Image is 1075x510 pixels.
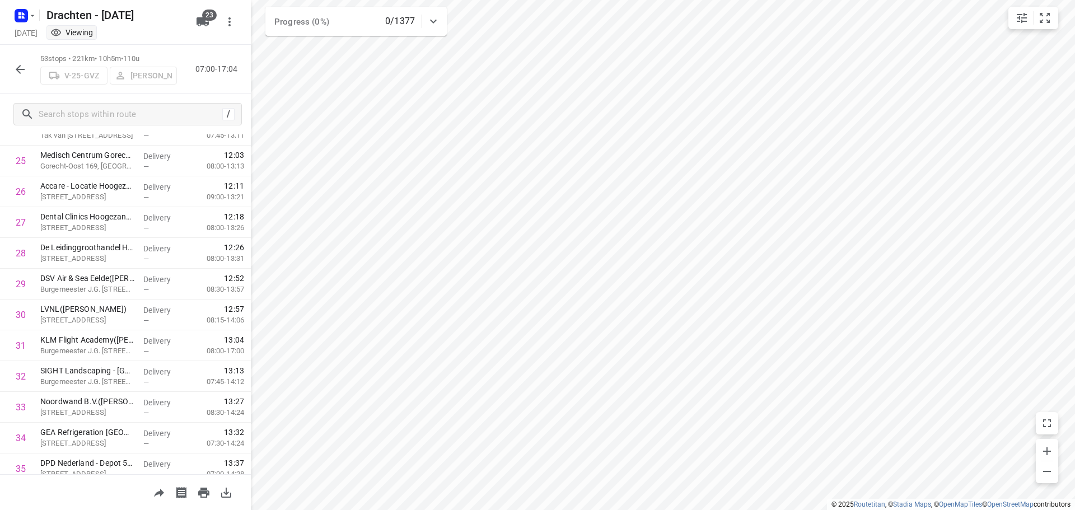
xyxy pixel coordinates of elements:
span: 13:37 [224,457,244,469]
div: Viewing [50,27,93,38]
p: SIGHT Landscaping - Eelde(Lourens Vels) [40,365,134,376]
p: 08:00-13:31 [189,253,244,264]
p: Delivery [143,243,185,254]
p: 07:45-14:12 [189,376,244,387]
p: 08:00-13:26 [189,222,244,233]
p: 07:30-14:24 [189,438,244,449]
span: — [143,378,149,386]
p: GEA Refrigeration [GEOGRAPHIC_DATA] N.V. Service Branch Noord-Oost - Tynaarlo([PERSON_NAME]/ [PER... [40,427,134,438]
span: — [143,193,149,202]
p: Delivery [143,212,185,223]
div: 29 [16,279,26,289]
p: Delivery [143,335,185,347]
p: 08:30-14:24 [189,407,244,418]
a: OpenStreetMap [987,500,1034,508]
p: 0/1377 [385,15,415,28]
p: 07:00-17:04 [195,63,242,75]
span: 12:11 [224,180,244,191]
p: 08:30-13:57 [189,284,244,295]
p: 09:00-13:21 [189,191,244,203]
p: 07:00-14:28 [189,469,244,480]
div: 30 [16,310,26,320]
span: 13:04 [224,334,244,345]
p: 07:45-13:11 [189,130,244,141]
p: Burgemeester J.G. [STREET_ADDRESS] [40,284,134,295]
div: 35 [16,464,26,474]
p: [STREET_ADDRESS] [40,315,134,326]
p: Delivery [143,181,185,193]
span: 23 [202,10,217,21]
p: Delivery [143,366,185,377]
div: 27 [16,217,26,228]
p: De Leidinggroothandel Hoogezand(Pieter Willem Kruiger) [40,242,134,253]
div: / [222,108,235,120]
span: — [143,470,149,479]
p: Delivery [143,305,185,316]
span: 13:27 [224,396,244,407]
span: 13:13 [224,365,244,376]
span: — [143,409,149,417]
p: 08:00-17:00 [189,345,244,357]
button: Map settings [1011,7,1033,29]
div: 26 [16,186,26,197]
p: Accare - Locatie Hoogezand(Accare Servicedesk) [40,180,134,191]
span: — [143,132,149,140]
button: Fit zoom [1034,7,1056,29]
div: small contained button group [1008,7,1058,29]
p: [STREET_ADDRESS] [40,469,134,480]
span: — [143,347,149,355]
span: — [143,439,149,448]
div: 25 [16,156,26,166]
span: 12:26 [224,242,244,253]
p: Noordwand B.V.([PERSON_NAME]) [40,396,134,407]
p: 08:00-13:13 [189,161,244,172]
p: [STREET_ADDRESS] [40,253,134,264]
li: © 2025 , © , © © contributors [831,500,1071,508]
p: Tak van Poortvlietstraat 361, Hoogezand [40,130,134,141]
p: Medisch Centrum Gorecht(Gerben Lochorn) [40,149,134,161]
p: Delivery [143,274,185,285]
a: OpenMapTiles [939,500,982,508]
p: 08:15-14:06 [189,315,244,326]
p: Gorecht-Oost 169, Hoogezand [40,161,134,172]
p: Burgemeester J.G. Legroweg 116, Eelde [40,376,134,387]
span: Print route [193,486,215,497]
span: 13:32 [224,427,244,438]
span: Progress (0%) [274,17,329,27]
span: 12:57 [224,303,244,315]
p: Dental Clinics Hoogezand(Miranda van Aten) [40,211,134,222]
span: Share route [148,486,170,497]
p: Transportweg 7a, Tynaarlo [40,438,134,449]
a: Stadia Maps [893,500,931,508]
a: Routetitan [854,500,885,508]
p: Burgemeester J.G. Legroweg 43, Eelde [40,345,134,357]
p: Hoofdstraat 12A, Hoogezand [40,222,134,233]
p: KLM Flight Academy(Ed Ruter) [40,334,134,345]
div: 33 [16,402,26,413]
p: LVNL([PERSON_NAME]) [40,303,134,315]
p: DSV Air & Sea Eelde(tom van houten) [40,273,134,284]
div: 32 [16,371,26,382]
input: Search stops within route [39,106,222,123]
span: — [143,224,149,232]
span: Download route [215,486,237,497]
p: Delivery [143,428,185,439]
span: 12:52 [224,273,244,284]
div: Progress (0%)0/1377 [265,7,447,36]
span: — [143,316,149,325]
p: Erasmusweg 157, Hoogezand [40,191,134,203]
span: 12:03 [224,149,244,161]
p: Delivery [143,397,185,408]
p: 53 stops • 221km • 10h5m [40,54,177,64]
p: DPD Nederland - Depot 515 Tynaarlo(Martijn de Jong(wijziging via Laura Timmermans)) [40,457,134,469]
span: — [143,162,149,171]
p: Delivery [143,458,185,470]
div: 31 [16,340,26,351]
button: 23 [191,11,214,33]
span: — [143,255,149,263]
div: 28 [16,248,26,259]
span: — [143,286,149,294]
span: 12:18 [224,211,244,222]
div: 34 [16,433,26,443]
span: • [121,54,123,63]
